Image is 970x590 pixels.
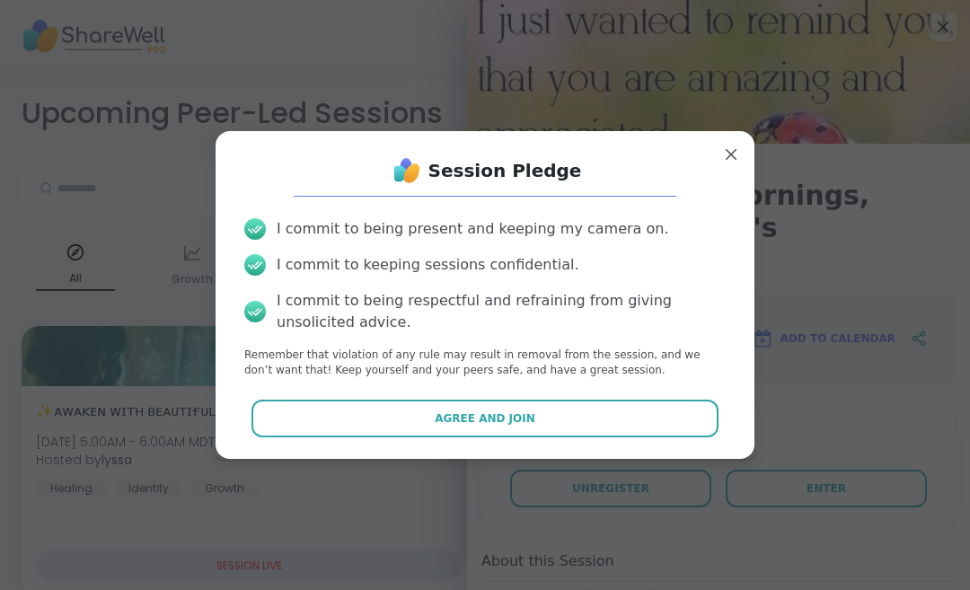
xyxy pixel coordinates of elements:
div: I commit to being present and keeping my camera on. [277,218,668,240]
div: I commit to being respectful and refraining from giving unsolicited advice. [277,290,726,333]
span: Agree and Join [435,410,535,427]
img: ShareWell Logo [389,153,425,189]
h1: Session Pledge [428,158,582,183]
div: I commit to keeping sessions confidential. [277,254,579,276]
p: Remember that violation of any rule may result in removal from the session, and we don’t want tha... [244,348,726,378]
button: Agree and Join [251,400,719,437]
